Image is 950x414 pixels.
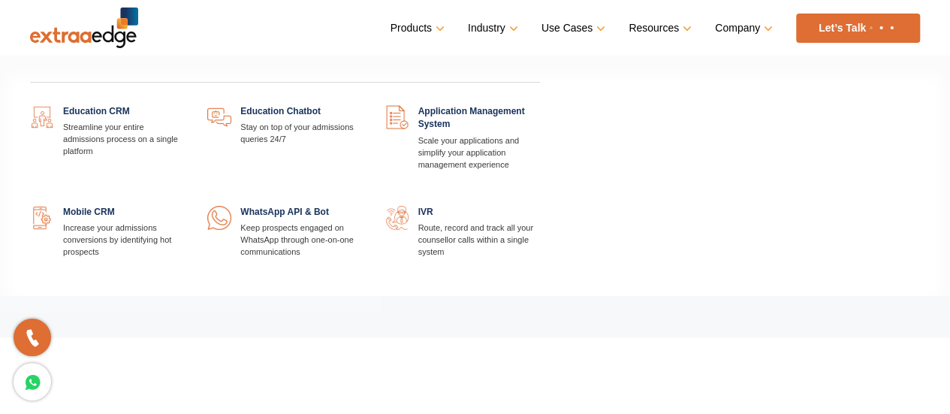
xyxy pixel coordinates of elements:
a: Company [715,17,770,39]
a: Products [391,17,442,39]
a: Resources [629,17,689,39]
a: Industry [468,17,515,39]
a: Use Cases [541,17,602,39]
a: Let’s Talk [796,14,920,43]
